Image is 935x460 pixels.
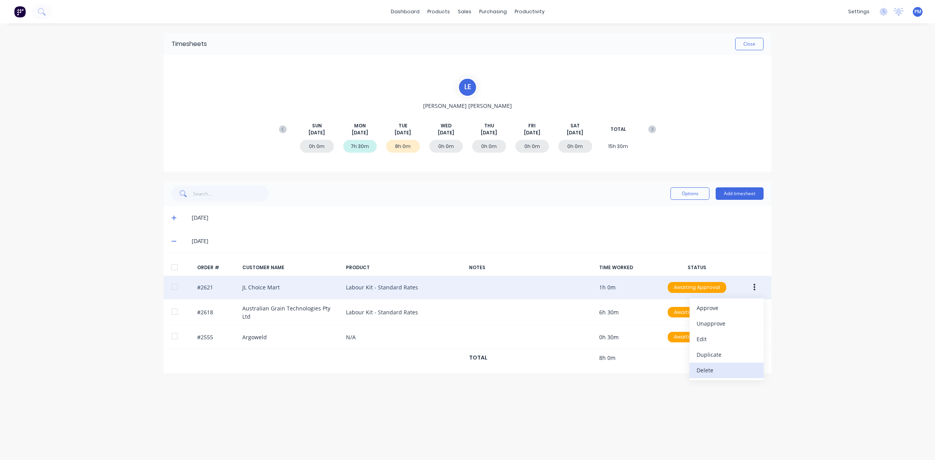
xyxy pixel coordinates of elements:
div: 0h 0m [429,140,463,153]
div: settings [844,6,873,18]
button: Duplicate [690,347,764,363]
div: Awaiting Approval [668,332,726,343]
button: Awaiting Approval [667,331,727,343]
img: Factory [14,6,26,18]
a: dashboard [387,6,423,18]
span: [DATE] [567,129,583,136]
div: L E [458,78,477,97]
div: Duplicate [697,349,757,360]
span: [DATE] [352,129,368,136]
div: products [423,6,454,18]
span: [DATE] [438,129,454,136]
span: [DATE] [524,129,540,136]
div: Unapprove [697,318,757,329]
button: Add timesheet [716,187,764,200]
div: Approve [697,302,757,314]
button: Unapprove [690,316,764,331]
input: Search... [193,186,269,201]
div: ORDER # [197,264,236,271]
div: Awaiting Approval [668,307,726,318]
button: Close [735,38,764,50]
span: SUN [312,122,322,129]
div: [DATE] [192,213,764,222]
div: STATUS [664,264,730,271]
div: CUSTOMER NAME [242,264,340,271]
span: [PERSON_NAME] [PERSON_NAME] [423,102,512,110]
div: purchasing [475,6,511,18]
button: Delete [690,363,764,378]
div: 8h 0m [386,140,420,153]
div: Edit [697,333,757,345]
div: 15h 30m [602,140,635,153]
div: 7h 30m [343,140,377,153]
div: [DATE] [192,237,764,245]
button: Options [670,187,709,200]
span: PM [914,8,921,15]
button: Edit [690,331,764,347]
div: sales [454,6,475,18]
span: [DATE] [481,129,497,136]
span: THU [484,122,494,129]
span: WED [441,122,452,129]
div: Delete [697,365,757,376]
div: NOTES [469,264,593,271]
div: Timesheets [171,39,207,49]
div: Awaiting Approval [668,282,726,293]
div: productivity [511,6,549,18]
span: MON [354,122,366,129]
span: [DATE] [395,129,411,136]
button: Approve [690,300,764,316]
span: TOTAL [610,126,626,133]
button: Awaiting Approval [667,282,727,293]
div: PRODUCT [346,264,463,271]
span: [DATE] [309,129,325,136]
div: TIME WORKED [599,264,658,271]
span: SAT [570,122,580,129]
span: TUE [399,122,408,129]
button: Awaiting Approval [667,307,727,318]
div: 0h 0m [558,140,592,153]
div: 0h 0m [515,140,549,153]
span: FRI [528,122,536,129]
div: 0h 0m [472,140,506,153]
div: 0h 0m [300,140,334,153]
